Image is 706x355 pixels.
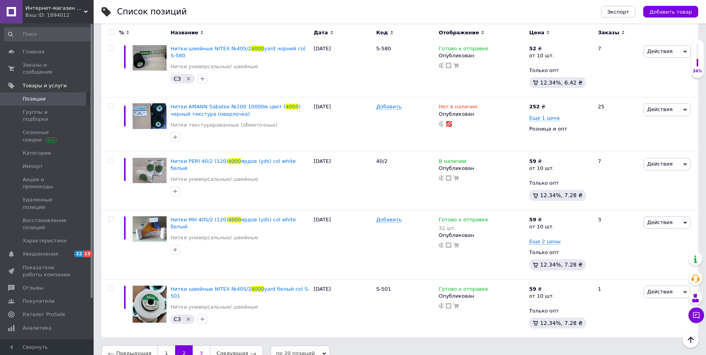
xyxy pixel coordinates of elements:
span: ) черный текстура (оверлочка) [170,104,300,117]
span: Главная [23,48,44,55]
div: Опубликован [439,293,525,300]
span: Категории [23,150,51,157]
span: Название [170,29,198,36]
span: 4000 [286,104,298,110]
a: Нитки MH 40S/2 (120)4000ярдов (yds) col white белый [170,217,296,230]
div: 25 [593,97,642,152]
div: Опубликован [439,232,525,239]
a: Нитки PERI 40/2 (120)4000ярдов (yds) col white белый [170,158,296,171]
span: Восстановление позиций [23,217,72,231]
span: Аналитика [23,325,51,332]
div: Только опт [529,180,591,187]
span: Дата [314,29,328,36]
span: 4000 [251,286,264,292]
b: 52 [529,46,536,51]
span: Нитки AMANN Sabatex №100 10000м цвет ( [170,104,286,110]
div: 7 [593,39,642,97]
span: Добавить товар [649,9,692,15]
span: С3 [174,316,181,322]
a: Нитки швейные NITEX №40S/24000yard чорний col S-580 [170,46,305,58]
div: ₴ [529,158,554,165]
div: Ваш ID: 1894012 [25,12,94,19]
a: Нитки универсальные/ швейные [170,176,258,183]
span: yard белый col S-501 [170,286,309,299]
span: 4000 [251,46,264,51]
div: ₴ [529,45,554,52]
div: Список позиций [117,8,187,16]
a: Нитки универсальные/ швейные [170,63,258,70]
span: Действия [647,161,672,167]
span: 12.34%, 7.28 ₴ [540,261,583,268]
img: Нитки швейные NITEX №40S/2 4000yard чорний col S-580 [133,45,167,71]
span: Отображение [439,29,479,36]
span: Еще 1 цена [529,115,560,121]
span: 22 [74,251,83,257]
span: Заказы [598,29,619,36]
span: Действия [647,289,672,295]
span: Показатели работы компании [23,264,72,278]
div: от 10 шт. [529,293,554,300]
span: 12.34%, 7.28 ₴ [540,192,583,198]
div: [DATE] [312,152,374,210]
b: 252 [529,104,540,110]
span: Акции и промокоды [23,176,72,190]
span: Еще 2 цены [529,238,561,245]
span: Нитки PERI 40/2 (120) [170,158,228,164]
span: Заказы и сообщения [23,62,72,76]
div: Опубликован [439,111,525,118]
span: Группы и подборки [23,109,72,123]
span: S-580 [376,46,391,51]
div: 7 [593,152,642,210]
span: Импорт [23,163,43,170]
span: Отзывы [23,284,43,291]
div: [DATE] [312,97,374,152]
span: Готово к отправке [439,46,488,54]
div: 3 [593,210,642,279]
span: Уведомления [23,251,58,258]
div: 1 [593,279,642,337]
span: 4000 [228,217,241,223]
div: Розница и опт [529,125,591,132]
img: Нитки швейные NITEX №40S/2 4000yard белый col S-501 [133,286,167,323]
div: [DATE] [312,39,374,97]
span: Экспорт [607,9,629,15]
div: Только опт [529,67,591,74]
a: Нитки универсальные/ швейные [170,234,258,241]
span: S-501 [376,286,391,292]
span: Добавить [376,217,401,223]
span: Нитки MH 40S/2 (120) [170,217,228,223]
a: Нитки AMANN Sabatex №100 10000м цвет (4000) черный текстура (оверлочка) [170,104,300,117]
span: 13 [83,251,92,257]
span: Удаленные позиции [23,196,72,210]
span: Нитки швейные NITEX №40S/2 [170,46,251,51]
span: Действия [647,106,672,112]
div: Опубликован [439,165,525,172]
span: ярдов (yds) col white белый [170,217,296,230]
span: Интернет-магазин "Текстиль-сток" [25,5,84,12]
span: 12.34%, 6.42 ₴ [540,79,583,86]
div: Опубликован [439,52,525,59]
div: от 10 шт. [529,223,554,230]
div: [DATE] [312,210,374,279]
span: Цена [529,29,545,36]
div: Только опт [529,307,591,314]
div: 34% [691,69,704,74]
span: 12.34%, 7.28 ₴ [540,320,583,326]
span: 4000 [228,158,241,164]
span: Код [376,29,388,36]
span: % [119,29,124,36]
div: 32 шт. [439,225,488,231]
span: yard чорний col S-580 [170,46,305,58]
span: Нет в наличии [439,104,477,112]
b: 59 [529,286,536,292]
input: Поиск [4,27,92,41]
div: ₴ [529,286,554,293]
span: В наличии [439,158,467,166]
div: [DATE] [312,279,374,337]
div: ₴ [529,216,554,223]
div: ₴ [529,103,545,110]
img: Нитки MH 40S/2 (120) 4000 ярдов (yds) col white белый [133,216,167,242]
a: Нитки швейные NITEX №40S/24000yard белый col S-501 [170,286,309,299]
div: Только опт [529,249,591,256]
span: Товары и услуги [23,82,67,89]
